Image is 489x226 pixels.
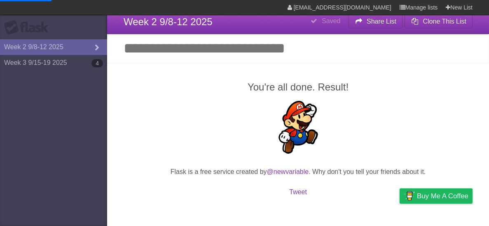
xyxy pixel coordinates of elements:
[272,101,325,154] img: Super Mario
[289,188,307,195] a: Tweet
[349,14,403,29] button: Share List
[91,59,103,67] b: 4
[124,167,473,177] p: Flask is a free service created by . Why don't you tell your friends about it.
[400,188,473,204] a: Buy me a coffee
[423,18,466,25] b: Clone This List
[404,189,415,203] img: Buy me a coffee
[322,17,340,24] b: Saved
[267,168,309,175] a: @newvariable
[124,16,213,27] span: Week 2 9/8-12 2025
[417,189,468,203] span: Buy me a coffee
[367,18,396,25] b: Share List
[405,14,473,29] button: Clone This List
[124,80,473,95] h2: You're all done. Result!
[4,20,54,35] div: Flask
